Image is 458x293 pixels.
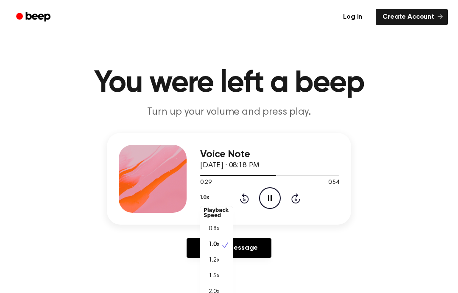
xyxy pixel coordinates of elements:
[200,190,209,205] button: 1.0x
[200,204,233,221] div: Playback Speed
[209,256,219,265] span: 1.2x
[209,272,219,281] span: 1.5x
[209,225,219,234] span: 0.8x
[209,240,219,249] span: 1.0x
